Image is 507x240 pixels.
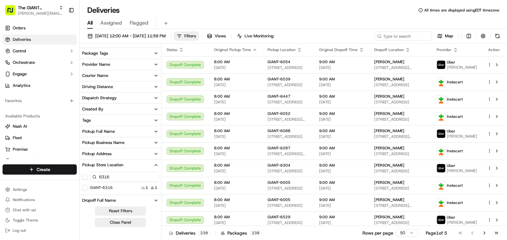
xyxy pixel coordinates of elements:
span: 1 [155,185,157,190]
span: Pickup Location [268,47,296,52]
a: Deliveries [3,34,77,45]
span: 9:00 AM [319,128,364,133]
button: Fleet [3,133,77,143]
span: 9:00 AM [319,77,364,82]
a: Product Catalog [5,158,74,164]
span: Engage [13,71,27,77]
span: [DATE] [214,203,257,208]
p: Rows per page [362,230,393,236]
span: [DATE] [214,186,257,191]
div: 💻 [54,93,59,98]
span: [PERSON_NAME] [447,168,477,173]
span: [STREET_ADDRESS] [268,220,309,225]
div: Start new chat [22,61,104,67]
span: Log out [13,228,26,233]
span: [PERSON_NAME] [374,59,404,64]
span: GIANT-6304 [268,163,290,168]
span: GIANT-6287 [268,146,290,151]
span: [STREET_ADDRESS][PERSON_NAME] [374,134,426,139]
button: Dropoff Full Name [80,195,161,206]
span: Chat with us! [13,207,36,213]
span: GIANT-6539 [268,77,290,82]
input: Got a question? Start typing here... [17,41,115,48]
span: Dropoff Location [374,47,404,52]
input: Pickup Store Location [90,172,159,182]
img: Nash [6,6,19,19]
span: Views [215,33,226,39]
button: Views [204,32,229,41]
span: Uber [447,60,455,65]
span: GIANT-6052 [268,111,290,116]
span: GIANT-6447 [268,94,290,99]
div: 238 [198,230,210,236]
span: [STREET_ADDRESS] [374,151,426,156]
button: Log out [3,226,77,235]
img: profile_uber_ahold_partner.png [437,164,445,172]
span: 9:00 AM [319,163,364,168]
button: Live Monitoring [234,32,276,41]
button: Create [3,164,77,175]
span: [STREET_ADDRESS] [268,82,309,87]
span: 8:00 AM [214,77,257,82]
span: Promise [13,146,28,152]
span: [DATE] [319,203,364,208]
a: Promise [5,146,74,152]
span: [DATE] [214,100,257,105]
span: Settings [13,187,27,192]
div: Dispatch Strategy [82,95,117,101]
span: 8:00 AM [214,163,257,168]
span: Uber [447,215,455,220]
button: The GIANT Company[PERSON_NAME][EMAIL_ADDRESS][PERSON_NAME][DOMAIN_NAME] [3,3,66,18]
span: [STREET_ADDRESS] [374,100,426,105]
span: [DATE] [319,151,364,156]
span: 8:00 AM [214,128,257,133]
span: Instacart [447,183,463,188]
div: 238 [250,230,262,236]
span: GIANT-6529 [268,214,290,220]
span: Instacart [447,148,463,154]
div: Courier Name [82,73,108,79]
a: Analytics [3,80,77,91]
span: 9:00 AM [319,111,364,116]
span: Nash AI [13,124,27,129]
span: [STREET_ADDRESS] [374,186,426,191]
span: GIANT-6054 [268,59,290,64]
img: profile_instacart_ahold_partner.png [437,181,445,190]
button: Pickup Business Name [80,137,161,148]
div: Tags [82,117,91,123]
button: Toggle Theme [3,216,77,225]
input: Type to search [375,32,432,41]
div: 📗 [6,93,11,98]
div: We're available if you need us! [22,67,81,72]
div: Favorites [3,96,77,106]
span: 9:00 AM [319,59,364,64]
span: [STREET_ADDRESS] [268,65,309,70]
div: Driving Distance [82,84,113,90]
span: [PERSON_NAME] [374,180,404,185]
span: 8:00 AM [214,94,257,99]
span: [STREET_ADDRESS] [374,169,426,174]
img: profile_instacart_ahold_partner.png [437,78,445,86]
button: Settings [3,185,77,194]
span: Orders [13,25,25,31]
div: Available Products [3,111,77,121]
span: [PERSON_NAME] [374,128,404,133]
div: Packages [221,230,262,236]
span: Instacart [447,114,463,119]
span: [DATE] [319,220,364,225]
button: Engage [3,69,77,79]
span: [DATE] [214,82,257,87]
div: Action [487,47,501,52]
span: The GIANT Company [18,4,56,11]
span: 9:00 AM [319,214,364,220]
span: 1 [146,185,148,190]
span: [STREET_ADDRESS] [268,186,309,191]
span: [PERSON_NAME] [374,214,404,220]
span: [DATE] [214,134,257,139]
span: 9:00 AM [319,180,364,185]
span: Filters [184,33,196,39]
span: Notifications [13,197,35,202]
span: [STREET_ADDRESS] [268,169,309,174]
p: Welcome 👋 [6,26,116,36]
span: [DATE] [319,117,364,122]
